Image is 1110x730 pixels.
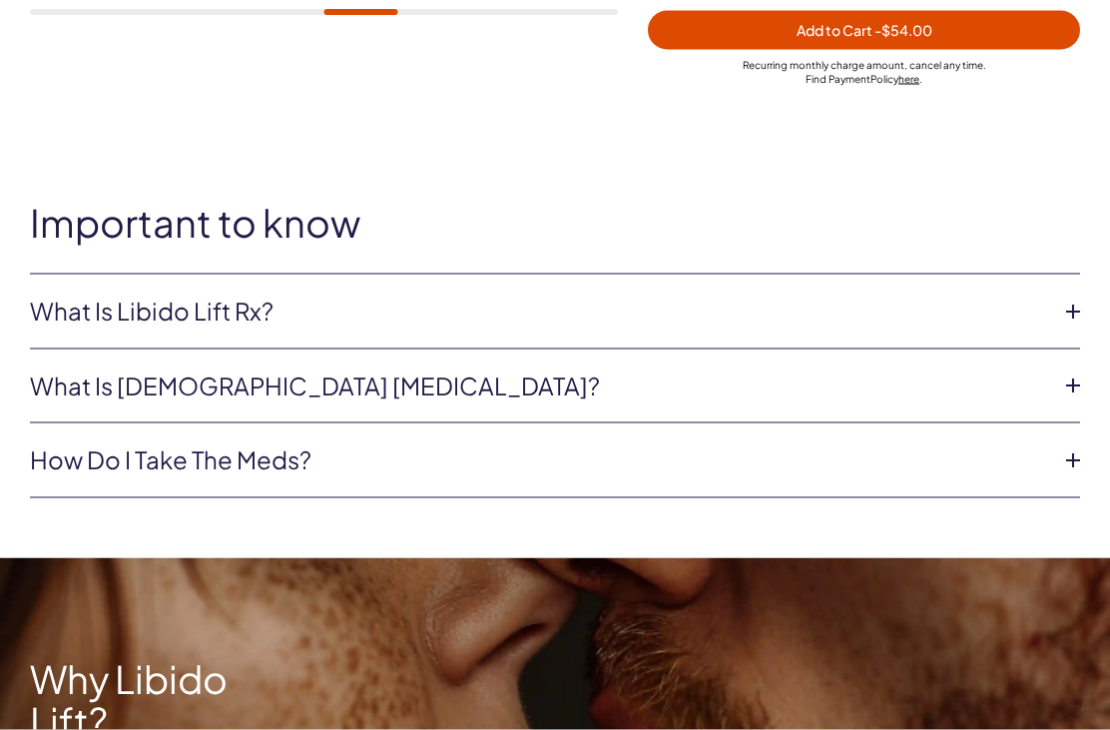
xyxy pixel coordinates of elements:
[648,58,1080,86] div: Recurring monthly charge amount , cancel any time. Policy .
[797,21,932,39] span: Add to Cart
[806,73,870,85] span: Find Payment
[30,443,1048,477] a: How do I take the meds?
[30,369,1048,403] a: What is [DEMOGRAPHIC_DATA] [MEDICAL_DATA]?
[30,202,1080,244] h2: Important to know
[648,11,1080,50] button: Add to Cart -$54.00
[874,21,932,39] span: - $54.00
[898,73,919,85] a: here
[30,295,1048,329] a: What is Libido Lift Rx?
